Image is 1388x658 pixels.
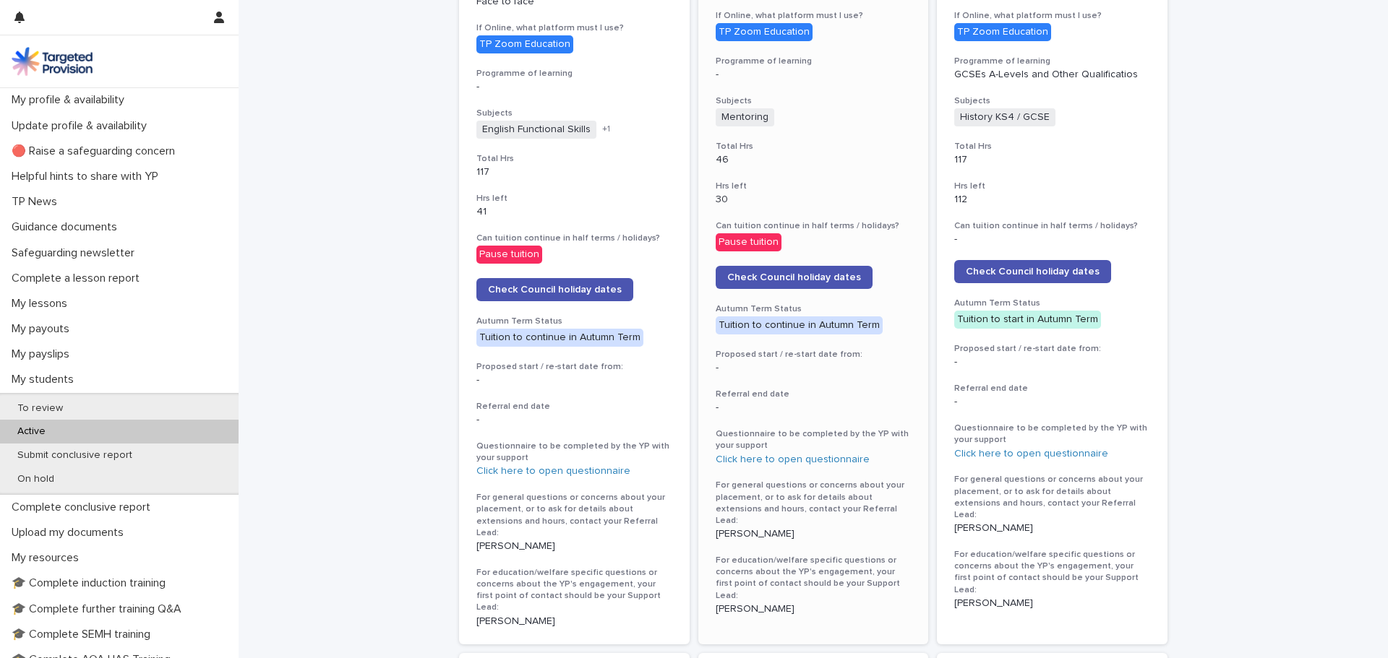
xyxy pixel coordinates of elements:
h3: Programme of learning [954,56,1150,67]
h3: For general questions or concerns about your placement, or to ask for details about extensions an... [716,480,912,527]
div: Tuition to start in Autumn Term [954,311,1101,329]
p: 🎓 Complete SEMH training [6,628,162,641]
p: - [954,233,1150,246]
p: - [716,362,912,374]
p: 117 [954,154,1150,166]
p: TP News [6,195,69,209]
h3: Autumn Term Status [476,316,672,327]
span: English Functional Skills [476,121,596,139]
p: 30 [716,194,912,206]
a: Click here to open questionnaire [716,454,870,464]
p: My profile & availability [6,93,136,107]
p: [PERSON_NAME] [716,528,912,540]
h3: Subjects [476,108,672,119]
p: [PERSON_NAME] [954,597,1150,610]
a: Check Council holiday dates [954,260,1111,283]
p: My lessons [6,297,79,311]
p: - [716,69,912,81]
div: TP Zoom Education [716,23,813,41]
p: Guidance documents [6,220,129,234]
h3: Subjects [954,95,1150,107]
p: 🎓 Complete induction training [6,576,177,590]
h3: For general questions or concerns about your placement, or to ask for details about extensions an... [954,474,1150,521]
h3: Referral end date [716,389,912,400]
h3: Programme of learning [716,56,912,67]
p: [PERSON_NAME] [476,540,672,553]
h3: Referral end date [476,401,672,412]
div: TP Zoom Education [954,23,1051,41]
p: - [716,402,912,414]
p: Update profile & availability [6,119,158,133]
p: To review [6,402,74,415]
span: Check Council holiday dates [727,272,861,282]
p: [PERSON_NAME] [716,603,912,615]
div: Pause tuition [476,246,542,264]
h3: Subjects [716,95,912,107]
h3: For education/welfare specific questions or concerns about the YP's engagement, your first point ... [476,567,672,614]
h3: Hrs left [954,181,1150,192]
p: My resources [6,551,90,565]
p: On hold [6,473,66,485]
div: Tuition to continue in Autumn Term [476,329,643,347]
h3: If Online, what platform must I use? [954,10,1150,22]
span: Mentoring [716,108,774,126]
p: - [476,81,672,93]
h3: Hrs left [476,193,672,204]
p: 41 [476,206,672,218]
p: Complete conclusive report [6,501,162,514]
h3: Proposed start / re-start date from: [954,343,1150,355]
span: History KS4 / GCSE [954,108,1055,126]
span: + 1 [602,125,610,134]
h3: Can tuition continue in half terms / holidays? [954,220,1150,232]
h3: Questionnaire to be completed by the YP with your support [476,441,672,464]
p: 117 [476,166,672,178]
p: Complete a lesson report [6,272,151,285]
h3: If Online, what platform must I use? [476,22,672,34]
p: 🔴 Raise a safeguarding concern [6,144,187,158]
h3: For education/welfare specific questions or concerns about the YP's engagement, your first point ... [716,555,912,602]
p: GCSEs A-Levels and Other Qualificatios [954,69,1150,81]
h3: For general questions or concerns about your placement, or to ask for details about extensions an... [476,492,672,539]
h3: Total Hrs [476,153,672,165]
p: Helpful hints to share with YP [6,170,170,183]
h3: Total Hrs [716,141,912,152]
h3: Autumn Term Status [716,303,912,315]
p: 🎓 Complete further training Q&A [6,602,193,616]
span: Check Council holiday dates [966,267,1100,277]
p: - [954,356,1150,368]
h3: Total Hrs [954,141,1150,152]
span: Check Council holiday dates [488,285,622,295]
a: Check Council holiday dates [716,266,873,289]
p: My payslips [6,347,81,361]
p: My payouts [6,322,81,336]
a: Click here to open questionnaire [476,466,630,476]
div: TP Zoom Education [476,35,573,53]
p: - [476,374,672,386]
p: Safeguarding newsletter [6,246,146,260]
a: Check Council holiday dates [476,278,633,301]
h3: Autumn Term Status [954,298,1150,309]
h3: Questionnaire to be completed by the YP with your support [716,428,912,451]
h3: Proposed start / re-start date from: [476,361,672,373]
h3: Referral end date [954,383,1150,394]
p: [PERSON_NAME] [476,615,672,628]
h3: Programme of learning [476,68,672,79]
h3: Can tuition continue in half terms / holidays? [476,233,672,244]
h3: Questionnaire to be completed by the YP with your support [954,423,1150,446]
p: Upload my documents [6,526,135,540]
img: M5nRWzHhSzIhMunXDL62 [12,47,93,76]
h3: Proposed start / re-start date from: [716,349,912,360]
div: Pause tuition [716,233,781,251]
a: Click here to open questionnaire [954,449,1108,459]
h3: Can tuition continue in half terms / holidays? [716,220,912,232]
p: Active [6,425,57,438]
h3: Hrs left [716,181,912,192]
p: 112 [954,194,1150,206]
p: My students [6,373,85,386]
p: 46 [716,154,912,166]
p: [PERSON_NAME] [954,522,1150,534]
h3: For education/welfare specific questions or concerns about the YP's engagement, your first point ... [954,549,1150,596]
h3: If Online, what platform must I use? [716,10,912,22]
p: - [476,414,672,426]
p: - [954,396,1150,408]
